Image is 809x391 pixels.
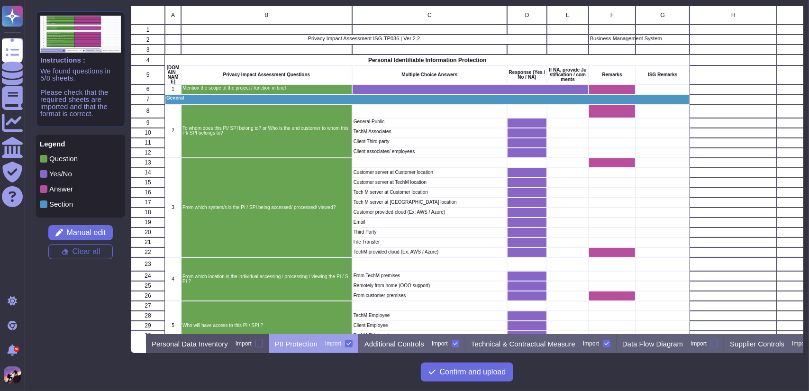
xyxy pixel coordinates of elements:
[40,67,121,117] p: We found questions in 5/8 sheets. Please check that the required sheets are imported and that the...
[364,340,424,347] p: Additional Controls
[49,170,72,177] p: Yes/No
[131,55,165,65] div: 4
[131,247,165,257] div: 22
[509,70,545,80] p: Response (Yes / No / NA)
[48,244,113,259] button: Clear all
[131,178,165,188] div: 15
[610,12,614,18] span: F
[182,73,351,77] p: Privacy Impact Assessment Questions
[131,94,165,104] div: 7
[182,205,351,210] p: From which system/s is the PI / SPI being accessed/ processed/ viewed?
[432,341,448,346] div: Import
[354,119,506,124] p: General Public
[131,218,165,227] div: 19
[354,129,506,134] p: TechM Associates
[131,237,165,247] div: 21
[131,104,165,118] div: 8
[182,126,351,136] p: To whom does this PI/ SPI belong to? or Who is the end customer to whom this PI/ SPI belongs to?
[264,12,268,18] span: B
[166,57,688,63] p: Personal Identifiable Information Protection
[275,340,318,347] p: PII Protection
[730,340,784,347] p: Supplier Controls
[182,86,351,91] p: Mention the scope of the project / function in brief
[131,257,165,271] div: 23
[40,16,121,53] img: instruction
[40,140,121,147] p: Legend
[354,283,506,288] p: Remotely from home (OOO support)
[421,363,514,382] button: Confirm and upload
[354,313,506,318] p: TechM Employee
[48,225,113,240] button: Manual edit
[182,274,351,284] p: From which location is the individual accessing / processing / viewing the PI / SPI ?
[354,210,506,215] p: Customer provided cloud (Ex: AWS / Azure)
[354,273,506,278] p: From TechM premises
[49,185,73,192] p: Answer
[131,128,165,138] div: 10
[354,240,506,245] p: File Transfer
[354,323,506,328] p: Client Employee
[166,96,688,100] p: General
[49,200,73,208] p: Section
[354,149,506,154] p: Client associates/ employees
[67,229,106,236] span: Manual edit
[131,281,165,291] div: 25
[49,155,78,162] p: Question
[131,84,165,94] div: 6
[131,138,165,148] div: 11
[325,341,341,346] div: Import
[4,366,21,383] img: user
[548,68,587,82] p: If NA, provide Justification / comments
[354,220,506,225] p: Email
[590,36,634,41] p: Business Management System
[236,341,252,346] div: Import
[622,340,683,347] p: Data Flow Diagram
[131,198,165,208] div: 17
[354,230,506,235] p: Third Party
[131,65,165,84] div: 5
[427,12,432,18] span: C
[354,333,506,338] p: TechM Third party
[131,321,165,331] div: 29
[354,293,506,298] p: From customer premises
[166,323,180,328] p: 5
[661,12,665,18] span: G
[566,12,570,18] span: E
[40,56,121,64] p: Instructions :
[166,65,180,84] p: [DOMAIN_NAME]
[166,205,180,210] p: 3
[166,277,180,282] p: 4
[2,364,27,385] button: user
[354,170,506,175] p: Customer server at Customer location
[792,341,808,346] div: Import
[131,45,165,55] div: 3
[354,250,506,255] p: TechM provided cloud (Ex: AWS / Azure)
[131,25,165,35] div: 1
[14,346,19,352] div: 9+
[131,188,165,198] div: 16
[354,200,506,205] p: Tech M server at [GEOGRAPHIC_DATA] location
[166,87,180,91] p: 1
[182,323,351,328] p: Who will have access to this PI / SPI ?
[354,180,506,185] p: Customer server at TechM location
[525,12,529,18] span: D
[131,168,165,178] div: 14
[354,190,506,195] p: Tech M server at Customer location
[131,118,165,128] div: 9
[131,271,165,281] div: 24
[131,158,165,168] div: 13
[182,36,545,41] p: Privacy Impact Assessment ISG-TP036 | Ver 2.2
[590,73,634,77] p: Remarks
[171,12,175,18] span: A
[131,35,165,45] div: 2
[166,128,180,133] p: 2
[471,340,575,347] p: Technical & Contractual Measure
[131,311,165,321] div: 28
[637,73,688,77] p: ISG Remarks
[131,227,165,237] div: 20
[131,6,803,334] div: grid
[354,73,506,77] p: Multiple Choice Answers
[131,291,165,301] div: 26
[440,368,506,376] span: Confirm and upload
[131,208,165,218] div: 18
[152,340,228,347] p: Personal Data Inventory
